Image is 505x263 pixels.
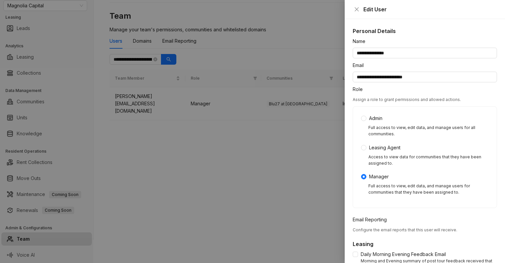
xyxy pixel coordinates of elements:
label: Email [353,62,368,69]
span: close [354,7,359,12]
label: Email Reporting [353,216,391,223]
div: Access to view data for communities that they have been assigned to. [368,154,489,167]
div: Full access to view, edit data, and manage users for communities that they have been assigned to. [368,183,489,196]
input: Email [353,72,497,82]
span: Manager [366,173,391,180]
span: Leasing Agent [366,144,403,151]
span: Daily Morning Evening Feedback Email [358,251,449,258]
div: Edit User [363,5,497,13]
h5: Leasing [353,240,497,248]
div: Full access to view, edit data, and manage users for all communities. [368,125,489,137]
label: Name [353,38,370,45]
span: Admin [366,115,385,122]
label: Role [353,86,367,93]
span: Configure the email reports that this user will receive. [353,227,457,232]
span: Assign a role to grant permissions and allowed actions. [353,97,461,102]
h5: Personal Details [353,27,497,35]
button: Close [353,5,361,13]
input: Name [353,48,497,58]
